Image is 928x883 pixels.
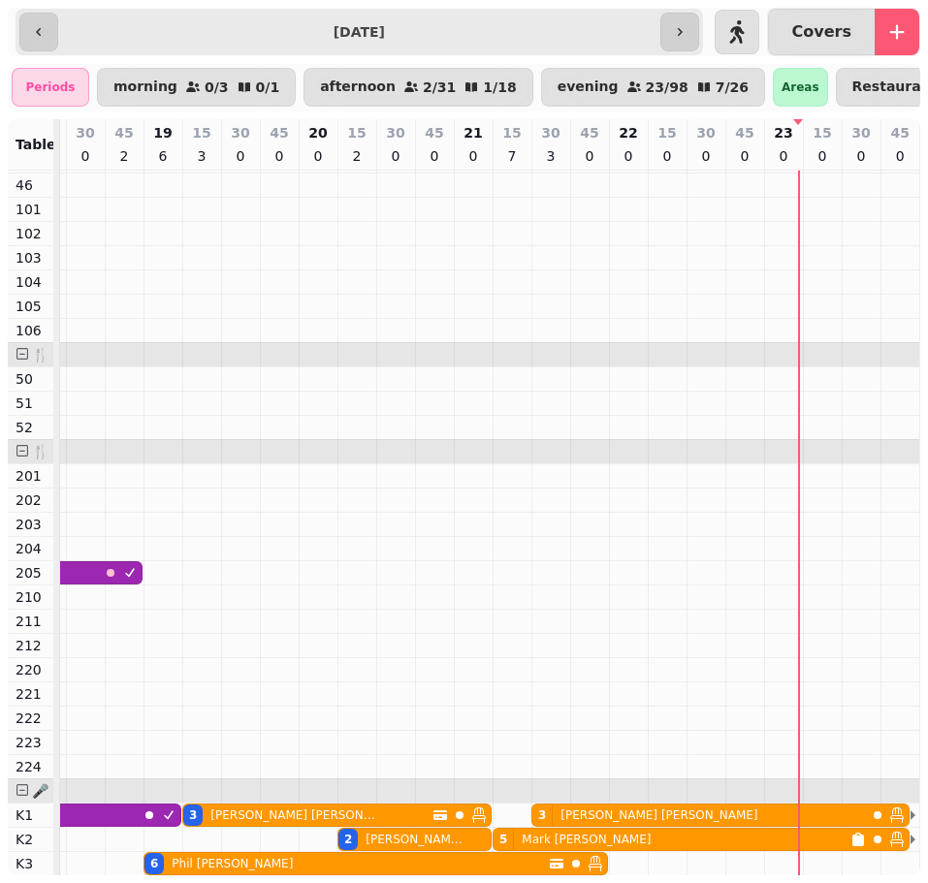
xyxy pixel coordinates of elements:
p: 212 [16,636,46,655]
p: 0 [776,146,791,166]
span: Table [16,137,56,152]
p: 0 [737,146,752,166]
p: 0 [427,146,442,166]
p: 3 [194,146,209,166]
p: 0 [272,146,287,166]
p: K2 [16,830,46,849]
p: 221 [16,684,46,704]
p: 15 [502,123,521,142]
p: 211 [16,612,46,631]
p: 103 [16,248,46,268]
p: 201 [16,466,46,486]
p: 0 [815,146,830,166]
p: 2 [116,146,132,166]
p: 2 / 31 [423,80,456,94]
p: 0 [659,146,675,166]
p: 222 [16,709,46,728]
p: K3 [16,854,46,873]
p: 52 [16,418,46,437]
button: morning0/30/1 [97,68,296,107]
p: [PERSON_NAME] [PERSON_NAME] [210,807,377,823]
p: 204 [16,539,46,558]
p: afternoon [320,79,396,95]
p: 20 [308,123,327,142]
p: 45 [114,123,133,142]
p: [PERSON_NAME] [PERSON_NAME] [366,832,464,847]
p: 30 [541,123,560,142]
p: 104 [16,272,46,292]
button: evening23/987/26 [541,68,765,107]
p: 23 [774,123,792,142]
p: 0 / 3 [205,80,229,94]
div: Periods [12,68,89,107]
p: Mark [PERSON_NAME] [522,832,651,847]
p: 101 [16,200,46,219]
p: 106 [16,321,46,340]
p: 0 [233,146,248,166]
p: 6 [155,146,171,166]
p: 30 [76,123,94,142]
p: 50 [16,369,46,389]
p: 45 [270,123,288,142]
button: afternoon2/311/18 [304,68,533,107]
p: 3 [543,146,559,166]
p: 30 [851,123,870,142]
div: 3 [538,807,546,823]
p: 0 [310,146,326,166]
p: 0 [621,146,636,166]
p: 46 [16,175,46,195]
p: 202 [16,490,46,510]
p: 0 [892,146,908,166]
p: [PERSON_NAME] [PERSON_NAME] [560,807,757,823]
p: 0 [582,146,597,166]
p: 45 [580,123,598,142]
p: 7 / 26 [716,80,749,94]
p: 15 [347,123,366,142]
p: 2 [349,146,365,166]
div: 6 [150,856,158,871]
p: 0 [698,146,714,166]
button: Covers [768,9,875,55]
span: 🍴 Bottomless Brunch [32,444,198,459]
p: 23 / 98 [646,80,688,94]
p: 105 [16,297,46,316]
div: Areas [773,68,828,107]
p: 7 [504,146,520,166]
p: 15 [813,123,831,142]
div: 2 [344,832,352,847]
p: 30 [386,123,404,142]
p: 223 [16,733,46,752]
div: 3 [189,807,197,823]
p: 210 [16,587,46,607]
p: 205 [16,563,46,583]
p: Phil [PERSON_NAME] [172,856,293,871]
p: 19 [153,123,172,142]
p: 30 [696,123,715,142]
p: Covers [792,24,851,40]
p: 102 [16,224,46,243]
p: 0 [388,146,403,166]
div: 5 [499,832,507,847]
p: morning [113,79,177,95]
p: 22 [619,123,637,142]
p: 0 [78,146,93,166]
p: 224 [16,757,46,776]
p: 220 [16,660,46,679]
p: 15 [657,123,676,142]
p: 0 / 1 [256,80,280,94]
p: 0 [465,146,481,166]
p: 21 [464,123,482,142]
span: 🎤 Karaoke [32,783,116,799]
p: 51 [16,394,46,413]
p: 45 [425,123,443,142]
p: 45 [735,123,753,142]
p: 203 [16,515,46,534]
span: 🍴 Private Dining Room [32,347,210,363]
p: 1 / 18 [483,80,516,94]
p: 45 [891,123,910,142]
p: 15 [192,123,210,142]
p: K1 [16,805,46,825]
p: 0 [853,146,869,166]
p: evening [558,79,619,95]
p: 30 [231,123,249,142]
